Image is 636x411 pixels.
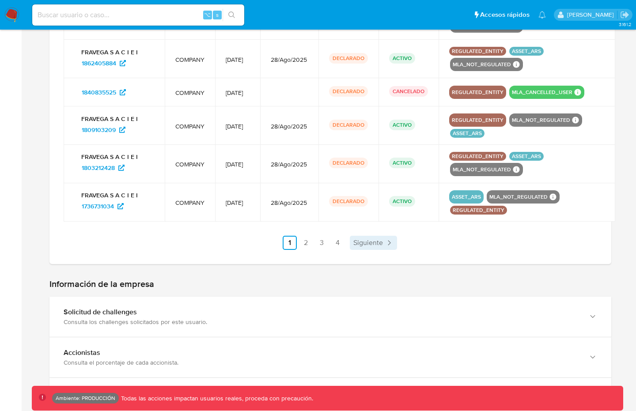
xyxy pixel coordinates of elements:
a: Notificaciones [538,11,546,19]
button: search-icon [223,9,241,21]
span: ⌥ [204,11,211,19]
p: fernando.bolognino@mercadolibre.com [567,11,617,19]
span: s [216,11,219,19]
span: Accesos rápidos [480,10,530,19]
p: Todas las acciones impactan usuarios reales, proceda con precaución. [119,394,313,403]
a: Salir [620,10,629,19]
input: Buscar usuario o caso... [32,9,244,21]
p: Ambiente: PRODUCCIÓN [56,396,115,400]
span: 3.161.2 [619,21,632,28]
